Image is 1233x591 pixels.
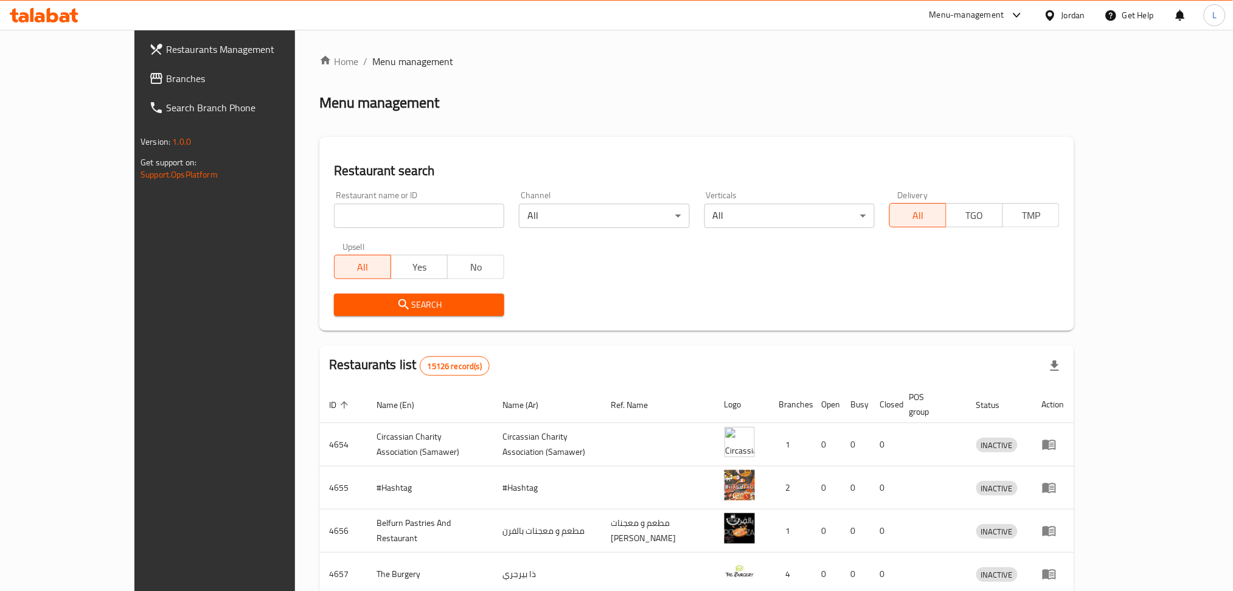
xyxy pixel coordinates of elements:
h2: Restaurants list [329,356,490,376]
td: 0 [870,510,900,553]
th: Logo [715,386,769,423]
a: Support.OpsPlatform [141,167,218,182]
span: Name (En) [377,398,430,412]
span: INACTIVE [976,525,1018,539]
label: Delivery [898,191,928,199]
img: #Hashtag [724,470,755,500]
a: Restaurants Management [139,35,341,64]
td: 0 [812,510,841,553]
td: 4656 [319,510,367,553]
a: Branches [139,64,341,93]
th: Branches [769,386,812,423]
div: Total records count [420,356,490,376]
span: INACTIVE [976,438,1018,452]
span: Status [976,398,1016,412]
td: 1 [769,423,812,466]
a: Search Branch Phone [139,93,341,122]
div: INACTIVE [976,524,1018,539]
td: مطعم و معجنات بالفرن [493,510,601,553]
span: All [895,207,942,224]
td: ​Circassian ​Charity ​Association​ (Samawer) [367,423,493,466]
span: TMP [1008,207,1055,224]
span: TGO [951,207,998,224]
th: Open [812,386,841,423]
td: 4654 [319,423,367,466]
div: All [704,204,875,228]
td: 0 [841,423,870,466]
th: Action [1032,386,1074,423]
li: / [363,54,367,69]
div: Menu-management [929,8,1004,22]
span: 15126 record(s) [420,361,489,372]
span: Yes [396,258,443,276]
div: Menu [1042,480,1065,495]
span: Name (Ar) [502,398,554,412]
td: 0 [841,466,870,510]
button: All [334,255,391,279]
td: مطعم و معجنات [PERSON_NAME] [601,510,715,553]
div: Menu [1042,437,1065,452]
button: Search [334,294,504,316]
button: TMP [1002,203,1060,227]
span: POS group [909,390,952,419]
td: 2 [769,466,812,510]
span: Branches [166,71,331,86]
span: Search [344,297,495,313]
span: ID [329,398,352,412]
button: No [447,255,504,279]
span: Search Branch Phone [166,100,331,115]
span: Ref. Name [611,398,664,412]
td: 0 [870,423,900,466]
button: Yes [391,255,448,279]
img: The Burgery [724,556,755,587]
span: INACTIVE [976,568,1018,582]
th: Closed [870,386,900,423]
span: Menu management [372,54,453,69]
span: Restaurants Management [166,42,331,57]
span: L [1212,9,1217,22]
nav: breadcrumb [319,54,1074,69]
th: Busy [841,386,870,423]
td: 0 [841,510,870,553]
span: INACTIVE [976,482,1018,496]
div: INACTIVE [976,481,1018,496]
div: INACTIVE [976,567,1018,582]
td: 0 [812,466,841,510]
button: All [889,203,946,227]
td: 0 [870,466,900,510]
td: 0 [812,423,841,466]
div: Jordan [1061,9,1085,22]
td: 1 [769,510,812,553]
span: No [453,258,499,276]
td: 4655 [319,466,367,510]
td: Belfurn Pastries And Restaurant [367,510,493,553]
label: Upsell [342,243,365,251]
img: ​Circassian ​Charity ​Association​ (Samawer) [724,427,755,457]
h2: Menu management [319,93,439,112]
img: Belfurn Pastries And Restaurant [724,513,755,544]
div: Menu [1042,567,1065,581]
div: All [519,204,689,228]
div: Menu [1042,524,1065,538]
span: All [339,258,386,276]
h2: Restaurant search [334,162,1060,180]
td: ​Circassian ​Charity ​Association​ (Samawer) [493,423,601,466]
span: Get support on: [141,154,196,170]
td: #Hashtag [493,466,601,510]
span: 1.0.0 [172,134,191,150]
td: #Hashtag [367,466,493,510]
div: Export file [1040,351,1069,381]
input: Search for restaurant name or ID.. [334,204,504,228]
button: TGO [946,203,1003,227]
span: Version: [141,134,170,150]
